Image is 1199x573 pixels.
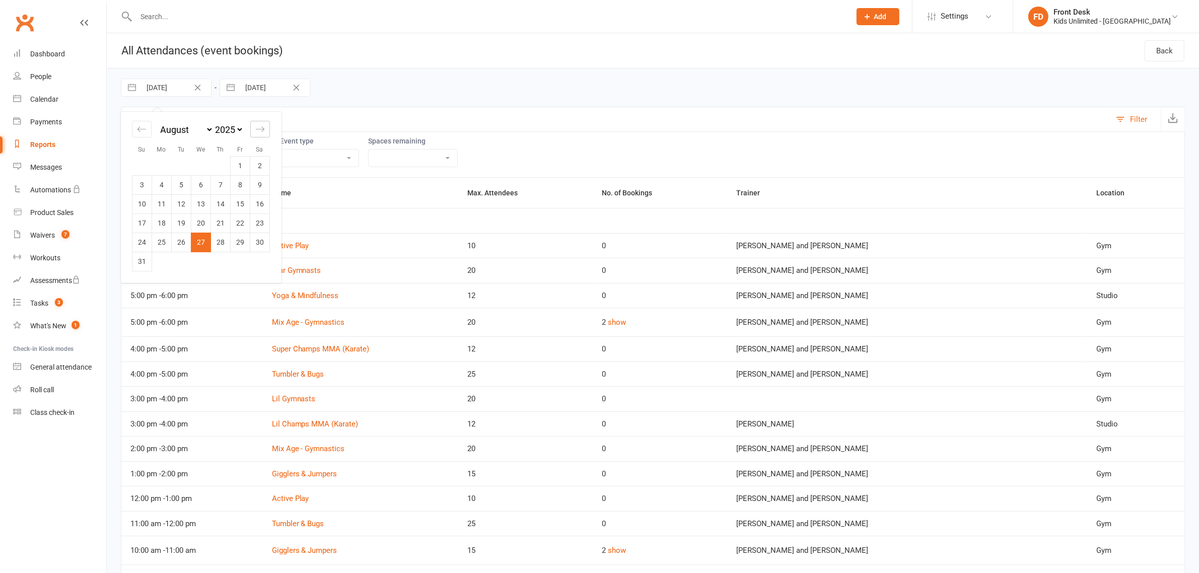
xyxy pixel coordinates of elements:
div: [PERSON_NAME] and [PERSON_NAME] [736,470,1078,478]
div: Messages [30,163,62,171]
div: 0 [602,345,718,353]
td: Friday, August 8, 2025 [231,175,250,194]
td: Thursday, August 21, 2025 [211,213,231,233]
span: No. of Bookings [602,189,663,197]
a: Super Champs MMA (Karate) [272,344,370,353]
td: Selected. Wednesday, August 27, 2025 [191,233,211,252]
a: Payments [13,111,106,133]
small: Tu [178,146,184,153]
h1: All Attendances (event bookings) [107,33,283,68]
span: 7 [61,230,69,239]
div: 15 [467,546,584,555]
div: 25 [467,370,584,379]
div: 4:00 pm - 5:00 pm [130,345,254,353]
div: 20 [467,445,584,453]
div: Gym [1096,266,1175,275]
td: Sunday, August 31, 2025 [132,252,152,271]
div: Move forward to switch to the next month. [250,121,270,137]
a: Clubworx [12,10,37,35]
a: Roll call [13,379,106,401]
a: Mix Age - Gymnastics [272,444,345,453]
span: 1 [72,321,80,329]
button: Name [272,187,302,199]
div: 0 [602,420,718,428]
td: Sunday, August 17, 2025 [132,213,152,233]
a: Tumbler & Bugs [272,370,324,379]
td: Wednesday, August 13, 2025 [191,194,211,213]
a: Tasks 3 [13,292,106,315]
div: Waivers [30,231,55,239]
div: Product Sales [30,208,74,217]
div: 20 [467,266,584,275]
a: Class kiosk mode [13,401,106,424]
input: Search by Event name [121,107,1111,131]
div: 10 [467,494,584,503]
td: Friday, August 22, 2025 [231,213,250,233]
button: Trainer [736,187,771,199]
label: Spaces remaining [368,137,458,145]
a: Assessments [13,269,106,292]
span: Location [1096,189,1136,197]
td: Monday, August 11, 2025 [152,194,172,213]
div: 5:00 pm - 6:00 pm [130,318,254,327]
a: Back [1145,40,1184,61]
div: General attendance [30,363,92,371]
a: Dashboard [13,43,106,65]
button: No. of Bookings [602,187,663,199]
a: Active Play [272,494,309,503]
div: 10 [467,242,584,250]
td: Sunday, August 3, 2025 [132,175,152,194]
div: 4:00 pm - 5:00 pm [130,370,254,379]
a: Lil Gymnasts [272,394,316,403]
div: Gym [1096,242,1175,250]
div: 11:00 am - 12:00 pm [130,520,254,528]
div: 20 [467,395,584,403]
div: Payments [30,118,62,126]
div: Automations [30,186,71,194]
span: Settings [941,5,968,28]
a: Yoga & Mindfulness [272,291,339,300]
div: Roll call [30,386,54,394]
div: 25 [467,520,584,528]
input: Starts From [141,79,211,96]
div: 0 [602,470,718,478]
td: Saturday, August 30, 2025 [250,233,270,252]
div: 3:00 pm - 4:00 pm [130,420,254,428]
td: Thursday, August 7, 2025 [211,175,231,194]
td: Saturday, August 23, 2025 [250,213,270,233]
small: We [196,146,205,153]
div: 15 [467,470,584,478]
div: 0 [602,266,718,275]
div: Dashboard [30,50,65,58]
a: Messages [13,156,106,179]
div: 12:00 pm - 1:00 pm [130,494,254,503]
div: Gym [1096,370,1175,379]
div: Reports [30,140,55,149]
div: [PERSON_NAME] [736,420,1078,428]
div: Gym [1096,470,1175,478]
div: Studio [1096,420,1175,428]
span: 3 [55,298,63,307]
td: Tuesday, August 19, 2025 [172,213,191,233]
div: 0 [602,242,718,250]
div: 2 [602,544,718,556]
div: Workouts [30,254,60,262]
button: Add [857,8,899,25]
span: Max. Attendees [467,189,529,197]
button: Location [1096,187,1136,199]
td: Friday, August 15, 2025 [231,194,250,213]
div: Kids Unlimited - [GEOGRAPHIC_DATA] [1053,17,1171,26]
span: Trainer [736,189,771,197]
div: Move backward to switch to the previous month. [132,121,152,137]
div: 1:00 pm - 2:00 pm [130,470,254,478]
div: Tasks [30,299,48,307]
div: 2:00 pm - 3:00 pm [130,445,254,453]
button: Clear Date [189,82,206,94]
td: Friday, August 1, 2025 [231,156,250,175]
div: [PERSON_NAME] and [PERSON_NAME] [736,318,1078,327]
div: 10:00 am - 11:00 am [130,546,254,555]
div: Studio [1096,292,1175,300]
div: Gym [1096,345,1175,353]
td: Friday, August 29, 2025 [231,233,250,252]
button: Filter [1111,107,1161,131]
